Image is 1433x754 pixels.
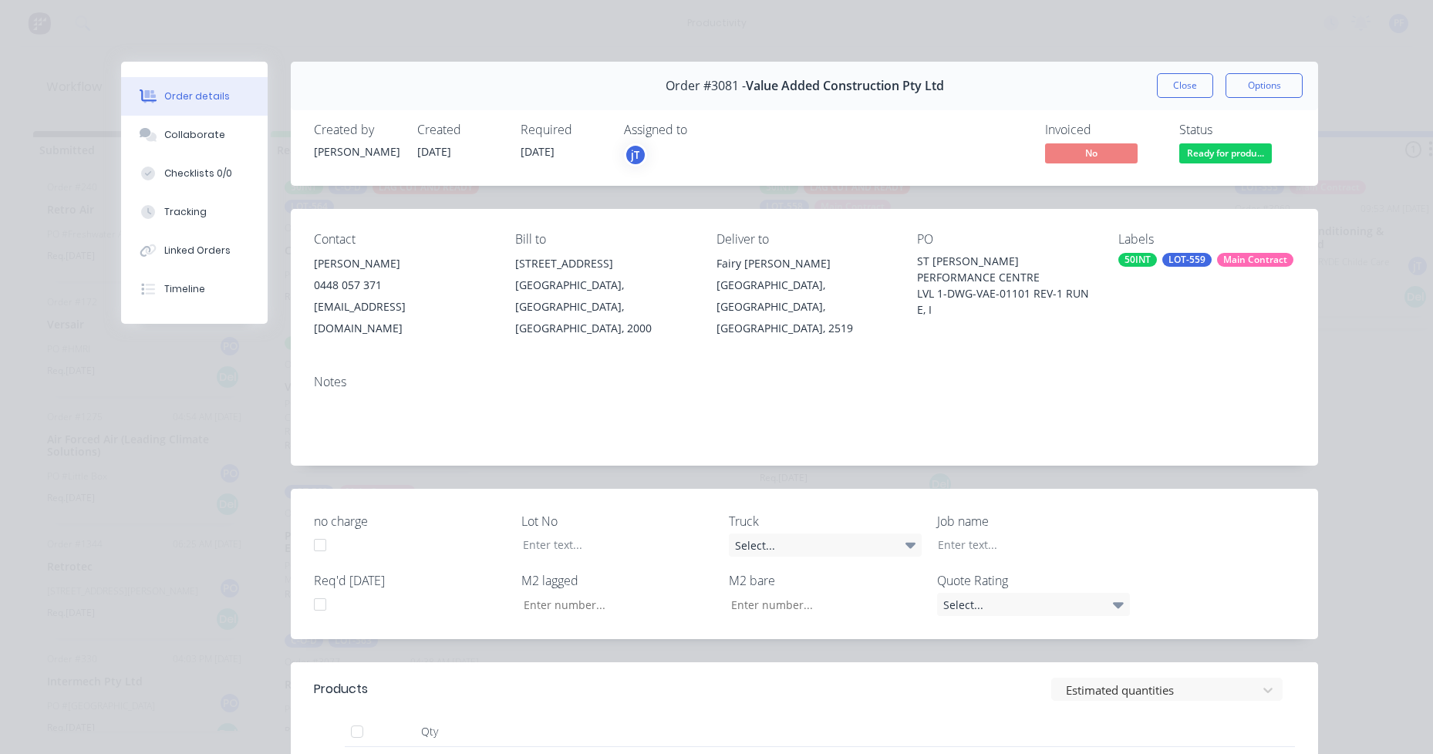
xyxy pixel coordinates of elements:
button: Close [1157,73,1213,98]
button: Timeline [121,270,268,308]
label: no charge [314,512,507,530]
div: Qty [383,716,476,747]
span: No [1045,143,1138,163]
div: Fairy [PERSON_NAME] [716,253,893,274]
div: [PERSON_NAME] [314,253,491,274]
div: Created by [314,123,399,137]
div: [PERSON_NAME]0448 057 371[EMAIL_ADDRESS][DOMAIN_NAME] [314,253,491,339]
input: Enter number... [511,593,714,616]
label: Truck [729,512,922,530]
div: [GEOGRAPHIC_DATA], [GEOGRAPHIC_DATA], [GEOGRAPHIC_DATA], 2000 [515,274,692,339]
button: Linked Orders [121,231,268,270]
div: ST [PERSON_NAME] PERFORMANCE CENTRE LVL 1-DWG-VAE-01101 REV-1 RUN E, I [917,253,1094,318]
span: Order #3081 - [666,79,746,93]
div: LOT-559 [1162,253,1212,267]
div: [STREET_ADDRESS][GEOGRAPHIC_DATA], [GEOGRAPHIC_DATA], [GEOGRAPHIC_DATA], 2000 [515,253,692,339]
div: Linked Orders [164,244,231,258]
div: [GEOGRAPHIC_DATA], [GEOGRAPHIC_DATA], [GEOGRAPHIC_DATA], 2519 [716,274,893,339]
div: Fairy [PERSON_NAME][GEOGRAPHIC_DATA], [GEOGRAPHIC_DATA], [GEOGRAPHIC_DATA], 2519 [716,253,893,339]
div: Status [1179,123,1295,137]
button: Ready for produ... [1179,143,1272,167]
span: [DATE] [417,144,451,159]
div: Invoiced [1045,123,1161,137]
div: PO [917,232,1094,247]
label: M2 lagged [521,571,714,590]
div: Required [521,123,605,137]
div: Collaborate [164,128,225,142]
button: Order details [121,77,268,116]
div: Select... [937,593,1130,616]
div: Main Contract [1217,253,1293,267]
div: Checklists 0/0 [164,167,232,180]
div: [PERSON_NAME] [314,143,399,160]
span: [DATE] [521,144,555,159]
span: Value Added Construction Pty Ltd [746,79,944,93]
div: Tracking [164,205,207,219]
button: Options [1226,73,1303,98]
button: jT [624,143,647,167]
label: Lot No [521,512,714,530]
div: 0448 057 371 [314,274,491,296]
label: Req'd [DATE] [314,571,507,590]
div: Labels [1118,232,1295,247]
button: Tracking [121,193,268,231]
button: Checklists 0/0 [121,154,268,193]
div: Products [314,680,368,698]
div: Assigned to [624,123,778,137]
div: [STREET_ADDRESS] [515,253,692,274]
div: Order details [164,89,230,103]
label: Job name [937,512,1130,530]
div: Bill to [515,232,692,247]
div: Deliver to [716,232,893,247]
label: Quote Rating [937,571,1130,590]
label: M2 bare [729,571,922,590]
div: [EMAIL_ADDRESS][DOMAIN_NAME] [314,296,491,339]
div: Timeline [164,282,205,296]
button: Collaborate [121,116,268,154]
span: Ready for produ... [1179,143,1272,163]
input: Enter number... [718,593,922,616]
div: 50INT [1118,253,1157,267]
div: Select... [729,534,922,557]
div: Notes [314,375,1295,389]
div: Contact [314,232,491,247]
div: Created [417,123,502,137]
